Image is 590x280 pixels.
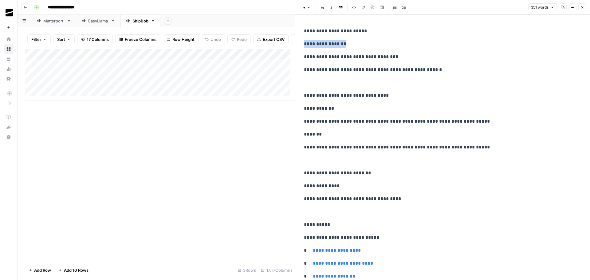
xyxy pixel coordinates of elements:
[120,15,160,27] a: ShipBob
[55,265,92,275] button: Add 10 Rows
[4,112,14,122] a: AirOps Academy
[4,123,13,132] div: What's new?
[4,54,14,64] a: Your Data
[531,5,549,10] span: 351 words
[132,18,148,24] div: ShipBob
[227,34,251,44] button: Redo
[31,36,41,42] span: Filter
[64,267,88,273] span: Add 10 Rows
[210,36,221,42] span: Undo
[528,3,557,11] button: 351 words
[27,34,51,44] button: Filter
[43,18,64,24] div: Matterport
[87,36,109,42] span: 17 Columns
[115,34,160,44] button: Freeze Columns
[4,74,14,84] a: Settings
[172,36,195,42] span: Row Height
[25,265,55,275] button: Add Row
[77,34,113,44] button: 17 Columns
[53,34,75,44] button: Sort
[4,44,14,54] a: Browse
[258,265,295,275] div: 17/17 Columns
[31,15,76,27] a: Matterport
[125,36,156,42] span: Freeze Columns
[34,267,51,273] span: Add Row
[4,34,14,44] a: Home
[4,5,14,20] button: Workspace: OGM
[57,36,65,42] span: Sort
[235,265,258,275] div: 3 Rows
[88,18,108,24] div: EasyLlama
[253,34,289,44] button: Export CSV
[4,122,14,132] button: What's new?
[4,132,14,142] button: Help + Support
[163,34,199,44] button: Row Height
[263,36,285,42] span: Export CSV
[237,36,247,42] span: Redo
[76,15,120,27] a: EasyLlama
[201,34,225,44] button: Undo
[4,64,14,74] a: Usage
[4,7,15,18] img: OGM Logo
